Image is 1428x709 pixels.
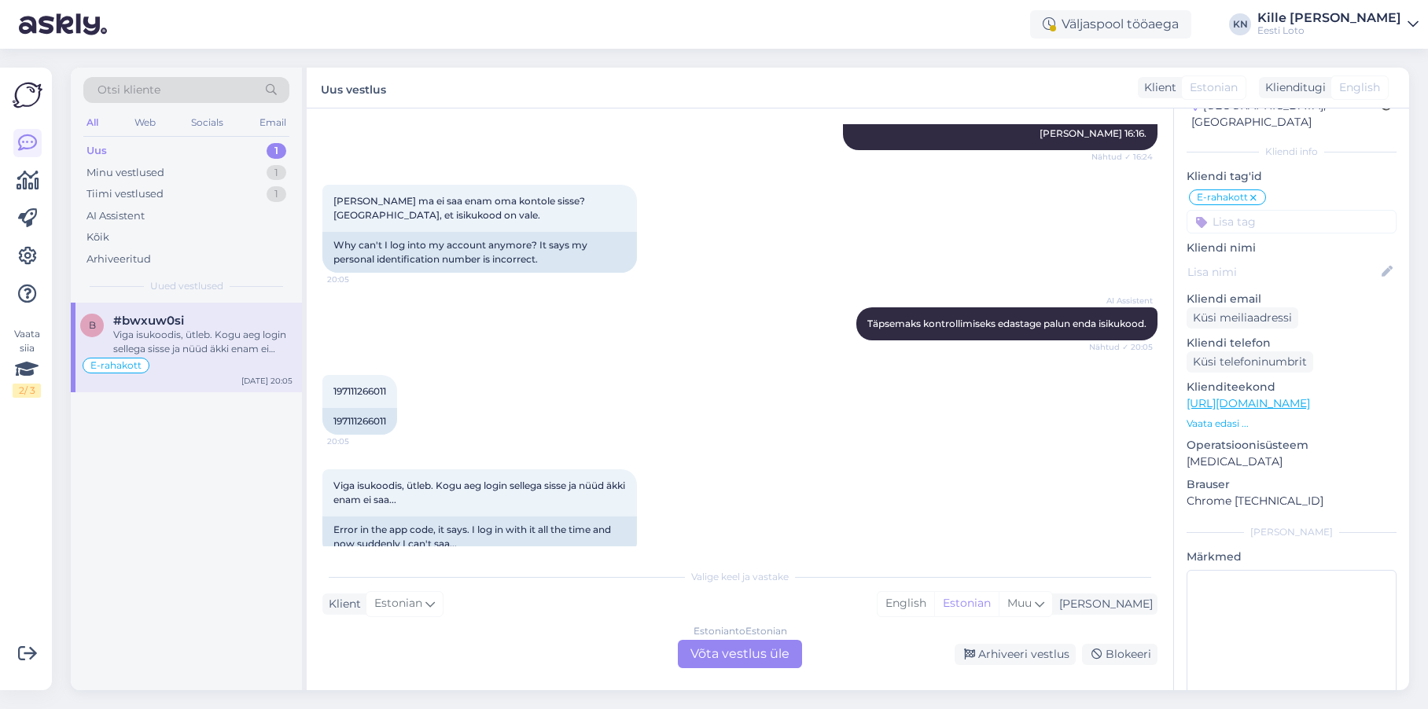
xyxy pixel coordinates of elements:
p: Märkmed [1187,549,1397,565]
span: Estonian [374,595,422,612]
p: Kliendi nimi [1187,240,1397,256]
p: [MEDICAL_DATA] [1187,454,1397,470]
div: Klient [322,596,361,612]
span: Viga isukoodis, ütleb. Kogu aeg login sellega sisse ja nüüd äkki enam ei saa... [333,479,628,505]
div: Väljaspool tööaega [1030,10,1191,39]
div: 1 [267,165,286,181]
span: b [89,319,96,331]
div: Web [131,112,159,133]
div: KN [1229,13,1251,35]
span: [PERSON_NAME] ma ei saa enam oma kontole sisse? [GEOGRAPHIC_DATA], et isikukood on vale. [333,195,587,221]
div: Klient [1138,79,1176,96]
p: Operatsioonisüsteem [1187,437,1397,454]
p: Chrome [TECHNICAL_ID] [1187,493,1397,509]
span: 20:05 [327,274,386,285]
div: Why can't I log into my account anymore? It says my personal identification number is incorrect. [322,232,637,273]
a: [URL][DOMAIN_NAME] [1187,396,1310,410]
div: Kille [PERSON_NAME] [1257,12,1401,24]
div: Arhiveeri vestlus [955,644,1076,665]
img: Askly Logo [13,80,42,110]
div: [PERSON_NAME] [1187,525,1397,539]
div: All [83,112,101,133]
label: Uus vestlus [321,77,386,98]
div: AI Assistent [86,208,145,224]
div: Minu vestlused [86,165,164,181]
div: [GEOGRAPHIC_DATA], [GEOGRAPHIC_DATA] [1191,97,1381,130]
p: Kliendi telefon [1187,335,1397,351]
div: [DATE] 20:05 [241,375,293,387]
div: Tiimi vestlused [86,186,164,202]
span: E-rahakott [90,361,142,370]
div: Error in the app code, it says. I log in with it all the time and now suddenly I can't saa... [322,516,637,557]
div: Valige keel ja vastake [322,570,1157,584]
span: Nähtud ✓ 16:24 [1091,151,1153,163]
span: Uued vestlused [150,279,223,293]
div: Vaata siia [13,327,41,398]
a: Kille [PERSON_NAME]Eesti Loto [1257,12,1419,37]
span: #bwxuw0si [113,314,184,328]
div: Võta vestlus üle [678,640,802,668]
div: Eesti Loto [1257,24,1401,37]
div: Socials [188,112,226,133]
span: Täpsemaks kontrollimiseks edastage palun enda isikukood. [867,318,1146,329]
div: 197111266011 [322,408,397,435]
div: Küsi meiliaadressi [1187,307,1298,329]
span: Muu [1007,596,1032,610]
div: 2 / 3 [13,384,41,398]
div: 1 [267,186,286,202]
p: Klienditeekond [1187,379,1397,395]
div: Küsi telefoninumbrit [1187,351,1313,373]
input: Lisa nimi [1187,263,1378,281]
div: Estonian [934,592,999,615]
input: Lisa tag [1187,210,1397,233]
div: Arhiveeritud [86,252,151,267]
div: Viga isukoodis, ütleb. Kogu aeg login sellega sisse ja nüüd äkki enam ei saa... [113,328,293,356]
div: English [878,592,934,615]
span: 20:05 [327,435,386,447]
div: [PERSON_NAME] [1053,596,1153,612]
div: Email [256,112,289,133]
div: Blokeeri [1082,644,1157,665]
p: Kliendi tag'id [1187,168,1397,185]
span: 197111266011 [333,385,386,397]
span: Estonian [1190,79,1238,96]
p: Kliendi email [1187,291,1397,307]
span: AI Assistent [1094,295,1153,307]
span: English [1339,79,1380,96]
p: Brauser [1187,476,1397,493]
div: Estonian to Estonian [694,624,787,638]
span: E-rahakott [1197,193,1248,202]
div: Uus [86,143,107,159]
div: Kõik [86,230,109,245]
div: 1 [267,143,286,159]
span: Otsi kliente [98,82,160,98]
p: Vaata edasi ... [1187,417,1397,431]
span: Nähtud ✓ 20:05 [1089,341,1153,353]
div: Kliendi info [1187,145,1397,159]
div: Klienditugi [1259,79,1326,96]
